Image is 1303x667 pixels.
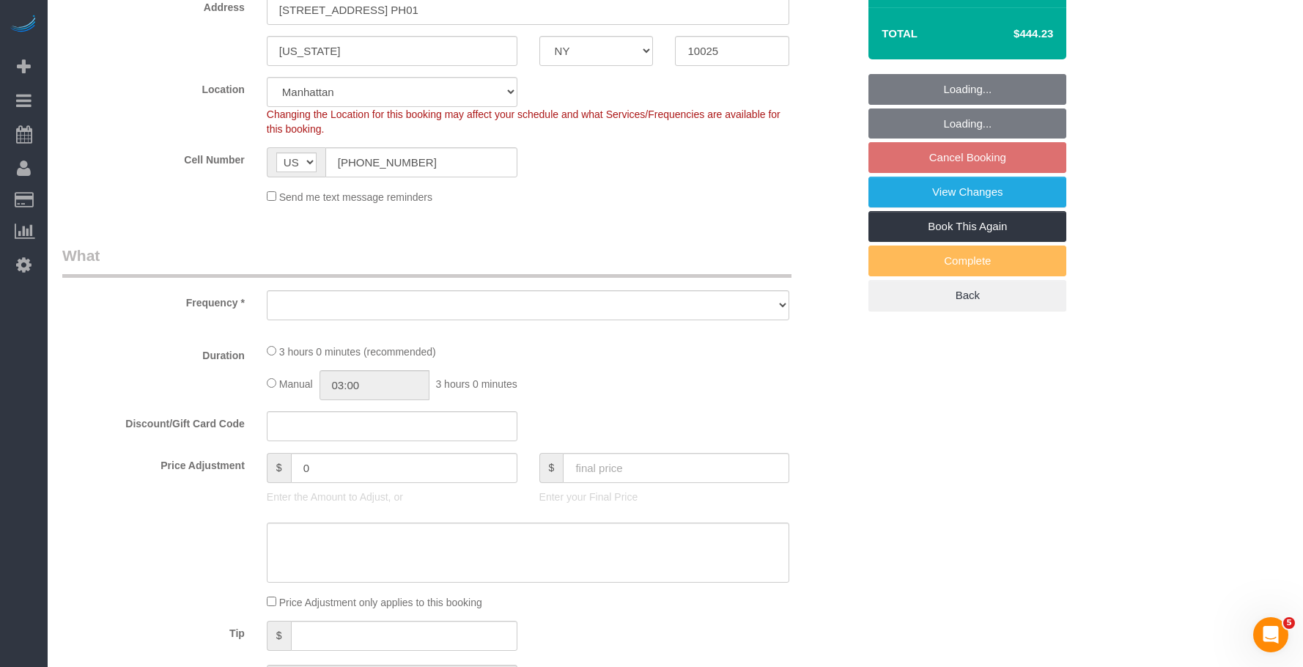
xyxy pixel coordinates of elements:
[1253,617,1288,652] iframe: Intercom live chat
[868,211,1066,242] a: Book This Again
[51,147,256,167] label: Cell Number
[267,621,291,651] span: $
[267,490,517,504] p: Enter the Amount to Adjust, or
[279,346,436,358] span: 3 hours 0 minutes (recommended)
[868,280,1066,311] a: Back
[51,77,256,97] label: Location
[267,108,780,135] span: Changing the Location for this booking may affect your schedule and what Services/Frequencies are...
[563,453,789,483] input: final price
[51,343,256,363] label: Duration
[539,490,790,504] p: Enter your Final Price
[970,28,1053,40] h4: $444.23
[882,27,918,40] strong: Total
[279,191,432,203] span: Send me text message reminders
[51,290,256,310] label: Frequency *
[267,36,517,66] input: City
[9,15,38,35] img: Automaid Logo
[62,245,791,278] legend: What
[868,177,1066,207] a: View Changes
[51,411,256,431] label: Discount/Gift Card Code
[51,621,256,641] label: Tip
[675,36,789,66] input: Zip Code
[267,453,291,483] span: $
[51,453,256,473] label: Price Adjustment
[1283,617,1295,629] span: 5
[539,453,564,483] span: $
[279,597,482,608] span: Price Adjustment only applies to this booking
[325,147,517,177] input: Cell Number
[279,378,313,390] span: Manual
[435,378,517,390] span: 3 hours 0 minutes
